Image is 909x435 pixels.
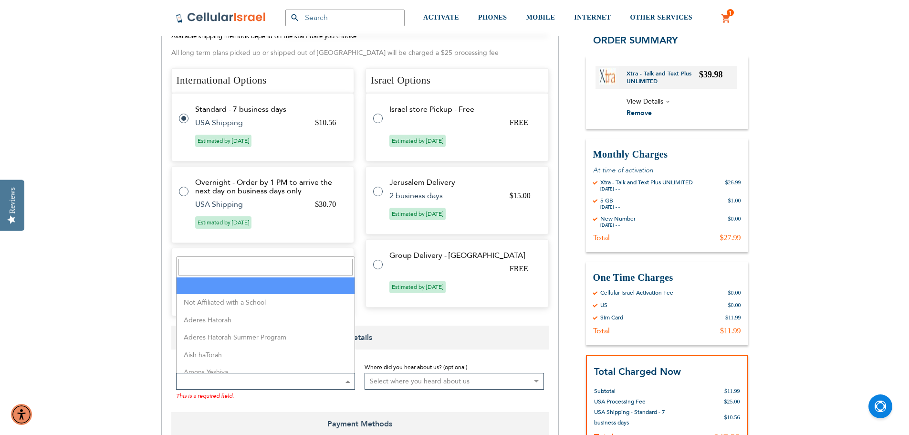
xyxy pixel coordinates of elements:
td: USA Shipping [195,118,303,127]
span: Estimated by [DATE] [195,135,251,147]
span: Estimated by [DATE] [195,216,251,229]
span: $25.00 [724,398,740,405]
span: $30.70 [315,200,336,208]
span: $10.56 [724,414,740,421]
div: $27.99 [720,233,741,242]
li: Amons Yeshiva [177,364,355,382]
strong: Total Charged Now [594,365,681,378]
span: Estimated by [DATE] [389,208,446,220]
span: FREE [510,118,528,127]
div: Total [593,326,610,335]
div: $0.00 [728,288,741,296]
input: Search [178,259,353,276]
div: Reviews [8,187,17,213]
div: Sim Card [600,313,623,321]
span: $10.56 [315,118,336,127]
a: 1 [721,13,731,24]
span: MOBILE [526,14,555,21]
span: Where did you hear about us? (optional) [365,363,467,371]
span: OTHER SERVICES [630,14,692,21]
span: Remove [627,108,652,117]
td: 2 business days [389,191,498,200]
div: New Number [600,214,636,222]
p: All long term plans picked up or shipped out of [GEOGRAPHIC_DATA] will be charged a $25 processin... [171,47,549,59]
td: Standard - 7 business days [195,105,343,114]
span: USA Processing Fee [594,398,646,405]
div: [DATE] - - [600,204,620,210]
span: 1 [729,9,732,17]
li: Not Affiliated with a School [177,294,355,312]
h4: International Options [171,68,355,93]
img: Xtra - Talk and Text Plus UNLIMITED [599,68,616,84]
span: Estimated by [DATE] [389,281,446,293]
div: US [600,301,607,308]
li: Aish haTorah [177,347,355,364]
div: $0.00 [728,214,741,228]
h3: Monthly Charges [593,148,741,160]
span: View Details [627,96,663,106]
th: Subtotal [594,379,669,396]
img: Cellular Israel Logo [176,12,266,23]
td: Overnight - Order by 1 PM to arrive the next day on business days only [195,178,343,195]
span: This is a required field. [176,392,234,400]
h3: One Time Charges [593,271,741,284]
td: Group Delivery - [GEOGRAPHIC_DATA] [389,251,537,260]
span: Details [171,326,549,350]
div: Accessibility Menu [11,404,32,425]
a: Xtra - Talk and Text Plus UNLIMITED [627,69,700,85]
span: $15.00 [510,191,531,200]
div: Cellular Israel Activation Fee [600,288,673,296]
td: Israel store Pickup - Free [389,105,537,114]
input: Search [285,10,405,26]
div: $26.99 [725,178,741,191]
h4: Israel Options [366,68,549,93]
div: 5 GB [600,196,620,204]
span: Estimated by [DATE] [389,135,446,147]
div: [DATE] - - [600,186,693,191]
td: Jerusalem Delivery [389,178,537,187]
span: $11.99 [724,388,740,394]
span: USA Shipping - Standard - 7 business days [594,408,665,426]
div: $0.00 [728,301,741,308]
li: Aderes Hatorah Summer Program [177,329,355,347]
span: INTERNET [574,14,611,21]
li: Aderes Hatorah [177,312,355,329]
div: $11.99 [720,326,741,335]
span: PHONES [478,14,507,21]
td: USA Shipping [195,200,303,209]
p: At time of activation [593,165,741,174]
div: $1.00 [728,196,741,210]
span: ACTIVATE [423,14,459,21]
div: Xtra - Talk and Text Plus UNLIMITED [600,178,693,186]
div: $11.99 [725,313,741,321]
span: Order Summary [593,33,678,46]
div: [DATE] - - [600,222,636,228]
div: Total [593,233,610,242]
span: FREE [510,265,528,273]
span: $39.98 [699,69,723,79]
